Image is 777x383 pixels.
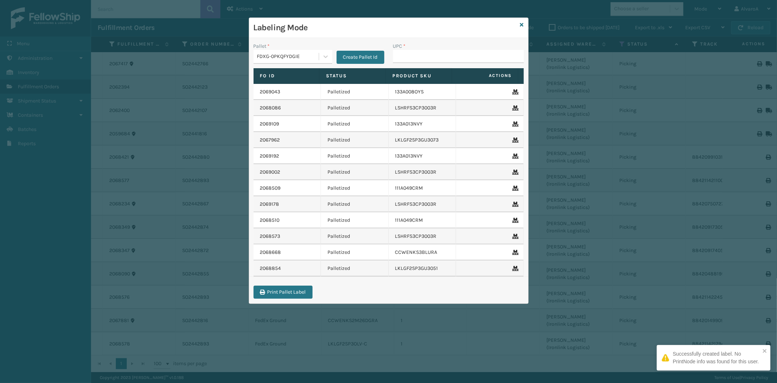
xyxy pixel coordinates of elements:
[260,73,313,79] label: Fo Id
[254,22,517,33] h3: Labeling Mode
[321,212,389,228] td: Palletized
[321,228,389,244] td: Palletized
[260,136,280,144] a: 2067962
[321,260,389,276] td: Palletized
[254,286,313,299] button: Print Pallet Label
[389,84,456,100] td: 133A008OYS
[389,164,456,180] td: LSHRFS3CP3003R
[513,186,517,191] i: Remove From Pallet
[321,164,389,180] td: Palletized
[321,244,389,260] td: Palletized
[321,148,389,164] td: Palletized
[513,154,517,159] i: Remove From Pallet
[513,266,517,271] i: Remove From Pallet
[321,84,389,100] td: Palletized
[393,42,406,50] label: UPC
[513,138,517,143] i: Remove From Pallet
[321,116,389,132] td: Palletized
[260,249,281,256] a: 2068668
[260,120,279,128] a: 2069109
[389,116,456,132] td: 133A013NVY
[257,53,319,61] div: FDXG-0PKQFYDGIE
[260,185,281,192] a: 2068509
[260,88,280,96] a: 2069043
[321,196,389,212] td: Palletized
[513,202,517,207] i: Remove From Pallet
[762,348,768,355] button: close
[321,180,389,196] td: Palletized
[389,180,456,196] td: 111A049CRM
[260,152,279,160] a: 2069192
[389,148,456,164] td: 133A013NVY
[260,217,280,224] a: 2068510
[337,51,384,64] button: Create Pallet Id
[513,121,517,127] i: Remove From Pallet
[389,228,456,244] td: LSHRFS3CP3003R
[389,100,456,116] td: LSHRFS3CP3003R
[454,70,517,82] span: Actions
[513,105,517,111] i: Remove From Pallet
[513,250,517,255] i: Remove From Pallet
[260,233,280,240] a: 2068573
[326,73,379,79] label: Status
[513,170,517,175] i: Remove From Pallet
[513,218,517,223] i: Remove From Pallet
[389,196,456,212] td: LSHRFS3CP3003R
[513,234,517,239] i: Remove From Pallet
[389,260,456,276] td: LKLGF2SP3GU3051
[389,244,456,260] td: CCWENKS3BLURA
[260,104,281,112] a: 2068086
[260,265,281,272] a: 2068854
[389,212,456,228] td: 111A049CRM
[321,132,389,148] td: Palletized
[254,42,270,50] label: Pallet
[673,350,760,365] div: Successfully created label. No PrintNode info was found for this user.
[260,169,280,176] a: 2069002
[389,132,456,148] td: LKLGF2SP3GU3073
[513,89,517,94] i: Remove From Pallet
[392,73,445,79] label: Product SKU
[260,201,279,208] a: 2069178
[321,100,389,116] td: Palletized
